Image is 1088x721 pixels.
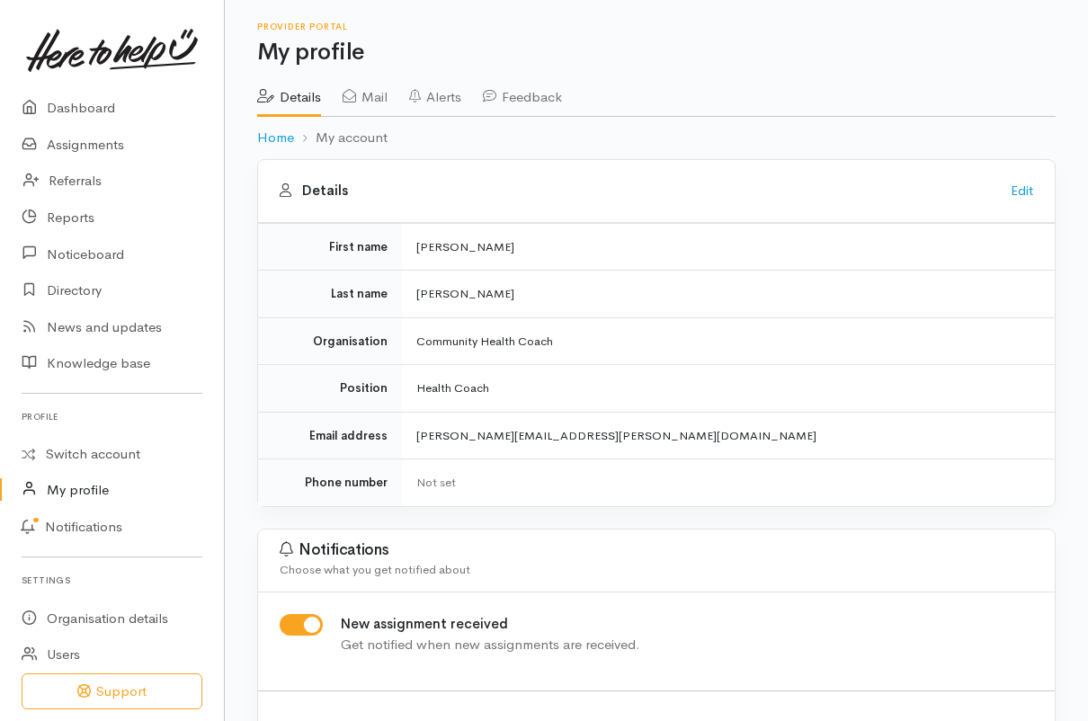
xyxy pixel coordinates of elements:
div: Not set [416,474,1033,492]
td: [PERSON_NAME] [402,223,1055,271]
span: Choose what you get notified about [280,562,470,577]
span: . [636,636,640,653]
div: Get notified when new assignments are received [330,635,640,655]
td: First name [258,223,402,271]
a: Home [257,128,294,148]
td: Health Coach [402,365,1055,413]
a: Details [257,66,321,118]
a: Mail [343,66,388,116]
nav: breadcrumb [257,117,1056,159]
h1: My profile [257,40,1056,66]
td: Organisation [258,317,402,365]
td: Position [258,365,402,413]
label: New assignment received [330,614,508,635]
td: [PERSON_NAME][EMAIL_ADDRESS][PERSON_NAME][DOMAIN_NAME] [402,412,1055,459]
td: [PERSON_NAME] [402,271,1055,318]
h6: Settings [22,568,202,592]
h6: Provider Portal [257,22,1056,31]
td: Last name [258,271,402,318]
a: Edit [1011,182,1033,199]
a: Feedback [483,66,562,116]
td: Phone number [258,459,402,506]
td: Community Health Coach [402,317,1055,365]
b: Details [302,182,348,199]
button: Support [22,673,202,710]
li: My account [294,128,388,148]
h3: Notifications [280,541,1033,559]
td: Email address [258,412,402,459]
h6: Profile [22,405,202,429]
a: Alerts [409,66,461,116]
